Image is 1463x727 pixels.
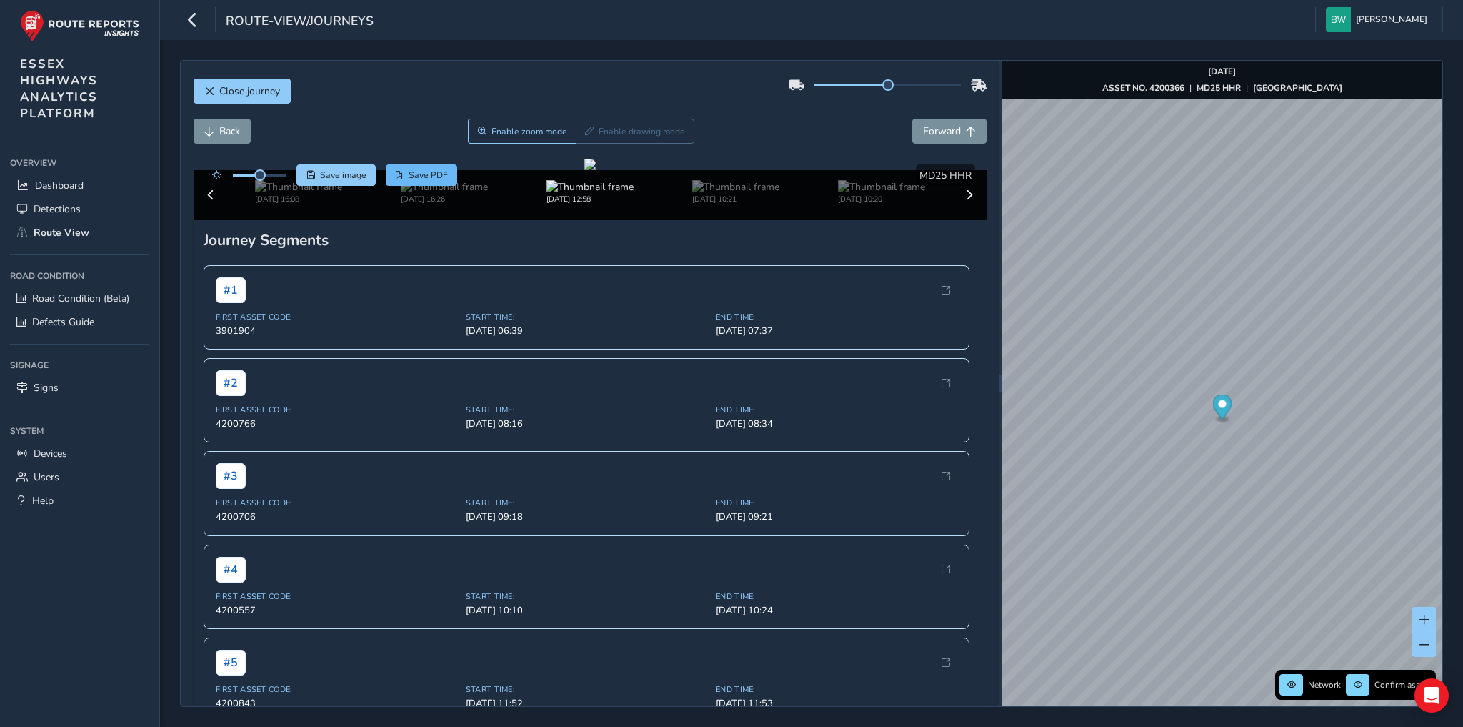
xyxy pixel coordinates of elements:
[226,12,374,32] span: route-view/journeys
[716,405,957,415] span: End Time:
[10,420,149,442] div: System
[296,164,376,186] button: Save
[466,405,707,415] span: Start Time:
[10,442,149,465] a: Devices
[491,126,567,137] span: Enable zoom mode
[386,164,458,186] button: PDF
[216,591,457,602] span: First Asset Code:
[216,557,246,583] span: # 4
[10,152,149,174] div: Overview
[10,310,149,334] a: Defects Guide
[216,277,246,303] span: # 1
[255,180,342,194] img: Thumbnail frame
[401,194,488,204] div: [DATE] 16:26
[838,194,925,204] div: [DATE] 10:20
[219,124,240,138] span: Back
[255,194,342,204] div: [DATE] 16:08
[32,292,129,305] span: Road Condition (Beta)
[1197,82,1241,94] strong: MD25 HHR
[10,489,149,513] a: Help
[216,650,246,676] span: # 5
[10,376,149,400] a: Signs
[716,604,957,617] span: [DATE] 10:24
[1208,66,1236,77] strong: [DATE]
[320,169,366,181] span: Save image
[10,197,149,221] a: Detections
[692,194,779,204] div: [DATE] 10:21
[35,179,84,192] span: Dashboard
[216,498,457,508] span: First Asset Code:
[34,202,81,216] span: Detections
[716,591,957,602] span: End Time:
[34,447,67,460] span: Devices
[466,498,707,508] span: Start Time:
[216,684,457,695] span: First Asset Code:
[1356,7,1427,32] span: [PERSON_NAME]
[34,470,59,484] span: Users
[466,604,707,617] span: [DATE] 10:10
[1253,82,1342,94] strong: [GEOGRAPHIC_DATA]
[466,312,707,322] span: Start Time:
[216,370,246,396] span: # 2
[466,684,707,695] span: Start Time:
[716,417,957,430] span: [DATE] 08:34
[716,325,957,337] span: [DATE] 07:37
[466,697,707,710] span: [DATE] 11:52
[912,119,987,144] button: Forward
[838,180,925,194] img: Thumbnail frame
[546,180,634,194] img: Thumbnail frame
[216,510,457,523] span: 4200706
[20,56,98,122] span: ESSEX HIGHWAYS ANALYTICS PLATFORM
[10,174,149,197] a: Dashboard
[468,119,576,144] button: Zoom
[194,119,251,144] button: Back
[716,510,957,523] span: [DATE] 09:21
[1326,7,1432,32] button: [PERSON_NAME]
[692,180,779,194] img: Thumbnail frame
[216,697,457,710] span: 4200843
[466,591,707,602] span: Start Time:
[20,10,139,42] img: rr logo
[216,604,457,617] span: 4200557
[923,124,961,138] span: Forward
[1102,82,1342,94] div: | |
[216,312,457,322] span: First Asset Code:
[1326,7,1351,32] img: diamond-layout
[401,180,488,194] img: Thumbnail frame
[466,510,707,523] span: [DATE] 09:18
[32,494,54,508] span: Help
[1212,395,1232,424] div: Map marker
[716,684,957,695] span: End Time:
[10,265,149,287] div: Road Condition
[32,315,94,329] span: Defects Guide
[716,498,957,508] span: End Time:
[219,84,280,98] span: Close journey
[10,287,149,310] a: Road Condition (Beta)
[34,381,59,395] span: Signs
[10,355,149,376] div: Signage
[10,465,149,489] a: Users
[919,169,972,182] span: MD25 HHR
[216,417,457,430] span: 4200766
[216,405,457,415] span: First Asset Code:
[1414,678,1449,713] div: Open Intercom Messenger
[716,312,957,322] span: End Time:
[216,325,457,337] span: 3901904
[1308,679,1341,691] span: Network
[466,417,707,430] span: [DATE] 08:16
[546,194,634,204] div: [DATE] 12:58
[216,463,246,489] span: # 3
[1374,679,1432,691] span: Confirm assets
[1102,82,1184,94] strong: ASSET NO. 4200366
[409,169,448,181] span: Save PDF
[466,325,707,337] span: [DATE] 06:39
[34,226,89,239] span: Route View
[194,79,291,104] button: Close journey
[10,221,149,244] a: Route View
[716,697,957,710] span: [DATE] 11:53
[204,230,977,250] div: Journey Segments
